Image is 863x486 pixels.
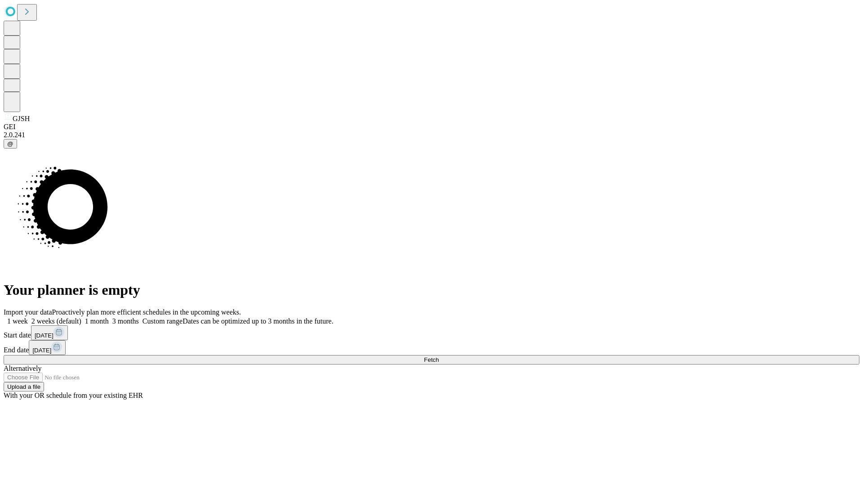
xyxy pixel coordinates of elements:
span: 3 months [112,317,139,325]
span: Proactively plan more efficient schedules in the upcoming weeks. [52,308,241,316]
span: [DATE] [35,332,53,339]
span: Alternatively [4,364,41,372]
span: With your OR schedule from your existing EHR [4,391,143,399]
span: GJSH [13,115,30,122]
span: 1 week [7,317,28,325]
button: @ [4,139,17,148]
div: Start date [4,325,859,340]
span: @ [7,140,13,147]
span: Fetch [424,356,439,363]
span: Dates can be optimized up to 3 months in the future. [182,317,333,325]
button: [DATE] [29,340,66,355]
span: Custom range [142,317,182,325]
span: Import your data [4,308,52,316]
span: 1 month [85,317,109,325]
button: [DATE] [31,325,68,340]
button: Fetch [4,355,859,364]
button: Upload a file [4,382,44,391]
div: 2.0.241 [4,131,859,139]
div: GEI [4,123,859,131]
h1: Your planner is empty [4,282,859,298]
span: 2 weeks (default) [31,317,81,325]
span: [DATE] [32,347,51,354]
div: End date [4,340,859,355]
